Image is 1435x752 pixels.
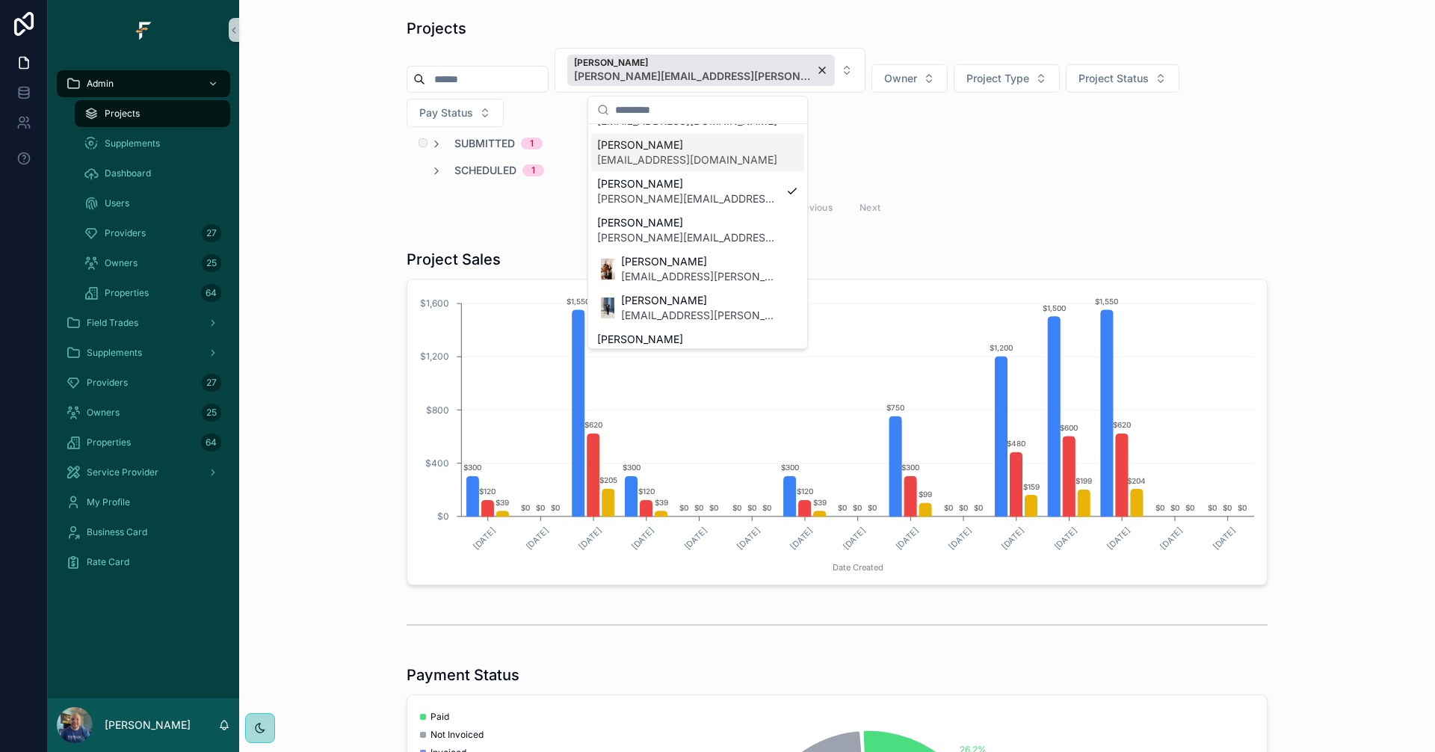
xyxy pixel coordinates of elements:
text: $0 [974,503,983,512]
text: $199 [1076,476,1092,485]
tspan: $1,200 [420,351,449,362]
text: $120 [479,487,496,496]
button: Unselect 25 [567,55,835,86]
span: Users [105,197,129,209]
text: $39 [496,498,509,507]
text: $620 [1113,420,1131,429]
a: Admin [57,70,230,97]
a: My Profile [57,489,230,516]
text: [DATE] [894,525,921,552]
button: Select Button [954,64,1060,93]
text: [DATE] [471,525,498,552]
span: Admin [87,78,114,90]
a: Field Trades [57,309,230,336]
span: Providers [105,227,146,239]
span: Providers [87,377,128,389]
text: [DATE] [1211,525,1238,552]
button: Select Button [555,48,865,93]
div: Suggestions [588,124,807,348]
span: Projects [105,108,140,120]
text: $205 [599,475,617,484]
text: $300 [901,463,919,472]
text: $620 [584,420,602,429]
span: Supplements [87,347,142,359]
span: Scheduled [454,163,516,178]
text: $1,200 [990,343,1013,352]
span: Project Status [1078,71,1149,86]
div: 1 [530,138,534,150]
span: Properties [87,437,131,449]
div: scrollable content [48,60,239,595]
tspan: $0 [437,511,449,522]
div: 64 [201,434,221,451]
text: [DATE] [999,525,1026,552]
span: Service Provider [87,466,158,478]
div: 25 [202,254,221,272]
text: $0 [944,503,953,512]
text: $1,500 [1043,303,1066,312]
span: Not Invoiced [430,729,484,741]
text: $0 [1208,503,1217,512]
span: Paid [430,711,449,723]
a: Dashboard [75,160,230,187]
text: $0 [1155,503,1164,512]
div: 25 [202,404,221,422]
text: $0 [747,503,756,512]
a: Properties64 [75,280,230,306]
text: [DATE] [841,525,868,552]
text: $300 [781,463,799,472]
span: [PERSON_NAME][EMAIL_ADDRESS][DOMAIN_NAME] [597,347,780,362]
span: Rate Card [87,556,129,568]
span: [EMAIL_ADDRESS][PERSON_NAME][DOMAIN_NAME] [621,308,780,323]
tspan: $800 [426,404,449,416]
span: [PERSON_NAME] [621,293,780,308]
a: Supplements [75,130,230,157]
text: $480 [1007,439,1025,448]
text: [DATE] [946,525,973,552]
a: Owners25 [57,399,230,426]
button: Select Button [407,99,504,127]
span: [PERSON_NAME] [597,176,780,191]
a: Business Card [57,519,230,546]
span: Pay Status [419,105,473,120]
text: $0 [551,503,560,512]
h1: Payment Status [407,665,519,685]
text: $0 [1185,503,1194,512]
text: $0 [732,503,741,512]
text: $159 [1023,482,1040,491]
a: Providers27 [57,369,230,396]
text: $0 [1238,503,1247,512]
span: [PERSON_NAME][EMAIL_ADDRESS][PERSON_NAME][DOMAIN_NAME] [597,230,780,245]
text: $300 [623,463,641,472]
div: 64 [201,284,221,302]
text: $0 [679,503,688,512]
text: $0 [694,503,703,512]
text: [DATE] [1052,525,1079,552]
a: Properties64 [57,429,230,456]
a: Rate Card [57,549,230,576]
div: chart [416,289,1258,576]
text: $120 [638,487,655,496]
span: Project Type [966,71,1029,86]
span: Owner [884,71,917,86]
text: [DATE] [682,525,709,552]
text: $1,550 [567,297,590,306]
text: $0 [853,503,862,512]
span: [EMAIL_ADDRESS][DOMAIN_NAME] [597,152,777,167]
text: [DATE] [576,525,603,552]
text: $600 [1060,423,1078,432]
span: My Profile [87,496,130,508]
text: $0 [868,503,877,512]
tspan: Date Created [833,562,883,573]
div: 27 [202,374,221,392]
span: Properties [105,287,149,299]
span: [PERSON_NAME] [621,254,780,269]
text: $39 [655,498,668,507]
h1: Project Sales [407,249,501,270]
text: $0 [521,503,530,512]
span: [PERSON_NAME] [574,57,813,69]
a: Projects [75,100,230,127]
text: $0 [762,503,771,512]
tspan: $1,600 [420,298,449,309]
div: 27 [202,224,221,242]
